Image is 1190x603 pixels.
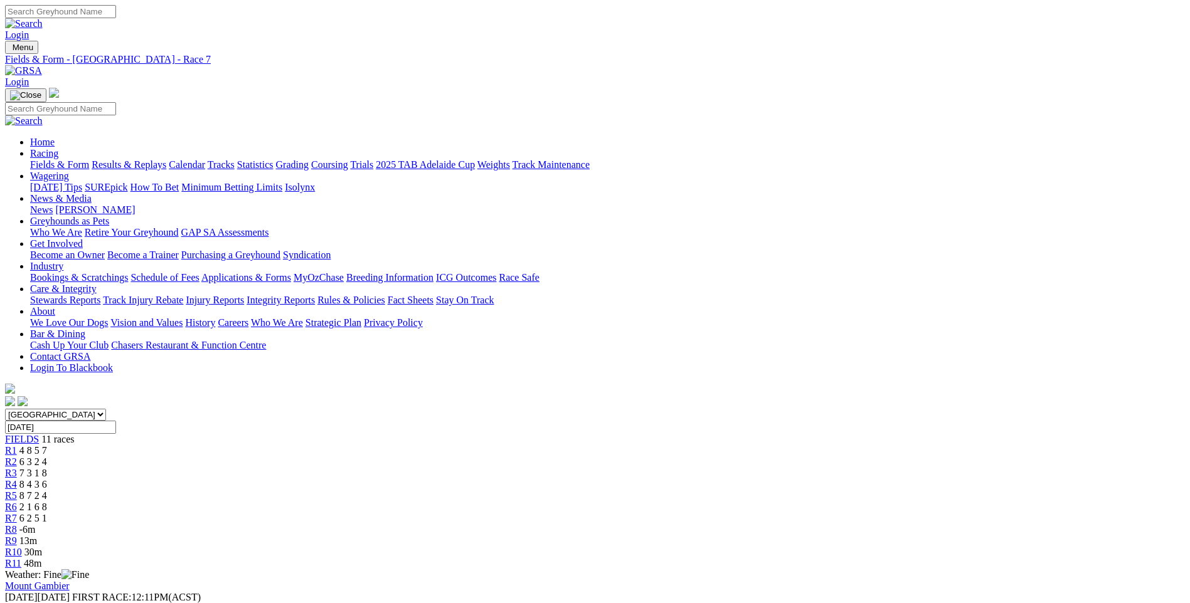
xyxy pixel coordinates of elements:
a: [DATE] Tips [30,182,82,192]
span: R3 [5,468,17,478]
span: R11 [5,558,21,569]
a: Syndication [283,249,331,260]
a: Retire Your Greyhound [85,227,179,238]
div: Industry [30,272,1185,283]
a: Track Maintenance [513,159,590,170]
a: 2025 TAB Adelaide Cup [376,159,475,170]
button: Toggle navigation [5,88,46,102]
a: Track Injury Rebate [103,295,183,305]
a: Who We Are [30,227,82,238]
img: logo-grsa-white.png [5,384,15,394]
div: Racing [30,159,1185,170]
a: Mount Gambier [5,580,70,591]
a: Get Involved [30,238,83,249]
a: History [185,317,215,328]
a: [PERSON_NAME] [55,204,135,215]
a: How To Bet [130,182,179,192]
a: R4 [5,479,17,490]
a: Bookings & Scratchings [30,272,128,283]
span: Weather: Fine [5,569,89,580]
input: Search [5,5,116,18]
span: 12:11PM(ACST) [72,592,201,602]
a: Fact Sheets [388,295,433,305]
span: 2 1 6 8 [19,501,47,512]
span: 4 8 5 7 [19,445,47,456]
a: Fields & Form [30,159,89,170]
span: FIRST RACE: [72,592,131,602]
span: FIELDS [5,434,39,444]
img: Search [5,115,43,127]
a: Purchasing a Greyhound [181,249,280,260]
a: Become an Owner [30,249,105,260]
a: Fields & Form - [GEOGRAPHIC_DATA] - Race 7 [5,54,1185,65]
a: R6 [5,501,17,512]
a: Grading [276,159,309,170]
a: Privacy Policy [364,317,423,328]
a: Who We Are [251,317,303,328]
span: 13m [19,535,37,546]
a: Integrity Reports [247,295,315,305]
img: GRSA [5,65,42,76]
div: Bar & Dining [30,340,1185,351]
img: Fine [61,569,89,580]
a: Care & Integrity [30,283,97,294]
img: Close [10,90,41,100]
span: 11 races [41,434,74,444]
div: News & Media [30,204,1185,216]
a: R8 [5,524,17,535]
a: Statistics [237,159,274,170]
div: Get Involved [30,249,1185,261]
a: Wagering [30,170,69,181]
a: Industry [30,261,63,271]
a: R7 [5,513,17,523]
a: Rules & Policies [317,295,385,305]
a: Racing [30,148,58,159]
a: Isolynx [285,182,315,192]
a: Become a Trainer [107,249,179,260]
span: [DATE] [5,592,70,602]
a: R9 [5,535,17,546]
span: 48m [24,558,41,569]
a: Careers [218,317,248,328]
span: 30m [24,547,42,557]
a: Trials [350,159,373,170]
a: We Love Our Dogs [30,317,108,328]
a: Weights [477,159,510,170]
img: logo-grsa-white.png [49,88,59,98]
span: 8 7 2 4 [19,490,47,501]
img: twitter.svg [18,396,28,406]
input: Select date [5,421,116,434]
a: R1 [5,445,17,456]
a: Contact GRSA [30,351,90,362]
span: 6 2 5 1 [19,513,47,523]
span: [DATE] [5,592,38,602]
a: Chasers Restaurant & Function Centre [111,340,266,350]
span: 8 4 3 6 [19,479,47,490]
img: facebook.svg [5,396,15,406]
a: Tracks [208,159,235,170]
a: R2 [5,456,17,467]
input: Search [5,102,116,115]
a: Login To Blackbook [30,362,113,373]
span: 6 3 2 4 [19,456,47,467]
a: Race Safe [499,272,539,283]
a: News [30,204,53,215]
a: Minimum Betting Limits [181,182,282,192]
a: Applications & Forms [201,272,291,283]
span: Menu [13,43,33,52]
a: GAP SA Assessments [181,227,269,238]
a: Home [30,137,55,147]
a: ICG Outcomes [436,272,496,283]
a: Vision and Values [110,317,183,328]
span: 7 3 1 8 [19,468,47,478]
a: R5 [5,490,17,501]
a: R10 [5,547,22,557]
